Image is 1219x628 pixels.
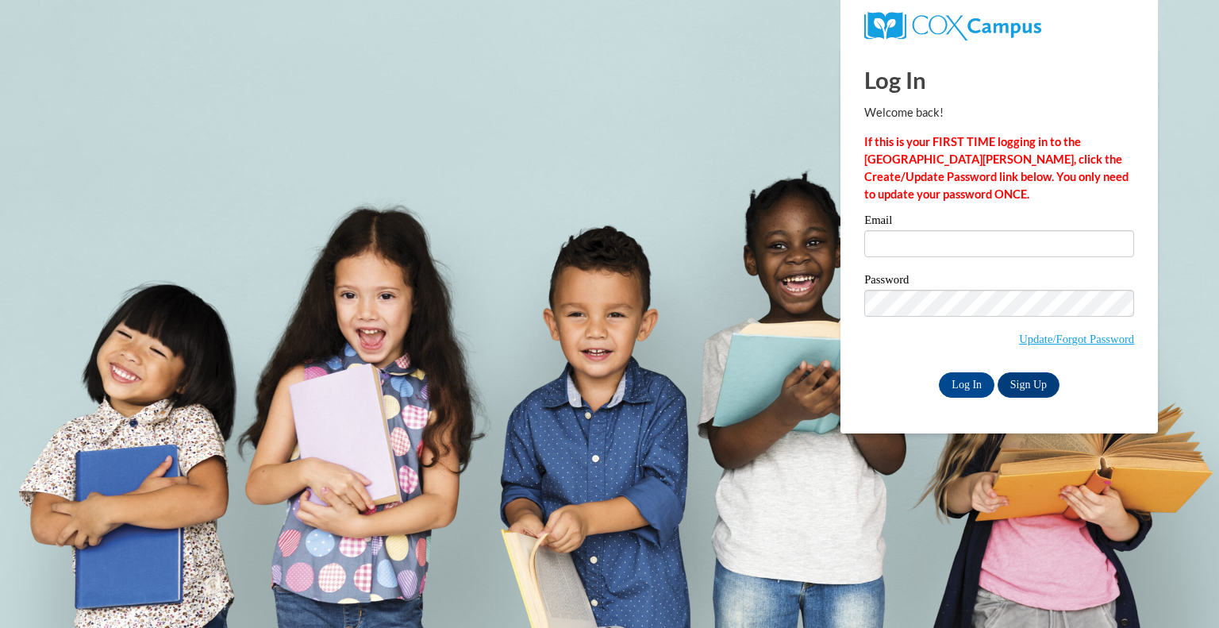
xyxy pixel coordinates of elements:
p: Welcome back! [864,104,1134,121]
label: Password [864,274,1134,290]
img: COX Campus [864,12,1041,40]
a: COX Campus [864,18,1041,32]
a: Update/Forgot Password [1019,333,1134,345]
strong: If this is your FIRST TIME logging in to the [GEOGRAPHIC_DATA][PERSON_NAME], click the Create/Upd... [864,135,1129,201]
input: Log In [939,372,994,398]
h1: Log In [864,64,1134,96]
a: Sign Up [998,372,1059,398]
label: Email [864,214,1134,230]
